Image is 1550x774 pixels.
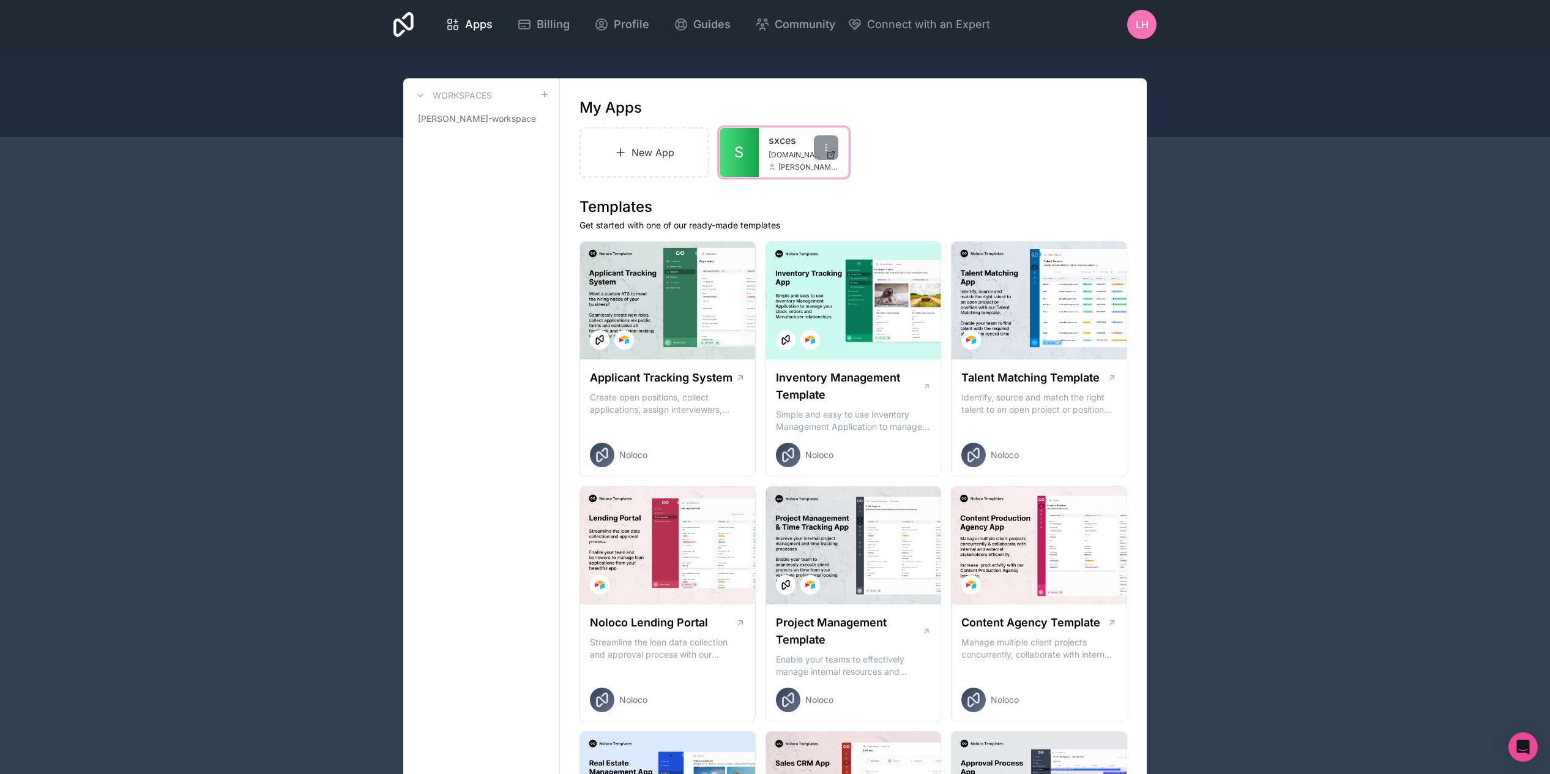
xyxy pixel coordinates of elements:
[961,391,1117,416] p: Identify, source and match the right talent to an open project or position with our Talent Matchi...
[418,113,536,125] span: [PERSON_NAME]-workspace
[805,694,833,706] span: Noloco
[867,16,990,33] span: Connect with an Expert
[693,16,731,33] span: Guides
[579,127,709,178] a: New App
[805,449,833,461] span: Noloco
[769,150,821,160] span: [DOMAIN_NAME]
[507,11,579,38] a: Billing
[805,335,815,345] img: Airtable Logo
[619,335,629,345] img: Airtable Logo
[579,219,1127,231] p: Get started with one of our ready-made templates
[579,98,642,118] h1: My Apps
[966,335,976,345] img: Airtable Logo
[776,653,931,678] p: Enable your teams to effectively manage internal resources and execute client projects on time.
[769,150,838,160] a: [DOMAIN_NAME]
[745,11,845,38] a: Community
[590,391,745,416] p: Create open positions, collect applications, assign interviewers, centralise candidate feedback a...
[769,133,838,148] a: sxces
[436,11,502,38] a: Apps
[595,580,605,590] img: Airtable Logo
[664,11,740,38] a: Guides
[991,694,1019,706] span: Noloco
[848,16,990,33] button: Connect with an Expert
[775,16,835,33] span: Community
[619,694,647,706] span: Noloco
[619,449,647,461] span: Noloco
[413,88,492,103] a: Workspaces
[966,580,976,590] img: Airtable Logo
[778,162,838,172] span: [PERSON_NAME][EMAIL_ADDRESS][PERSON_NAME][DOMAIN_NAME]
[961,614,1100,631] h1: Content Agency Template
[614,16,649,33] span: Profile
[590,614,708,631] h1: Noloco Lending Portal
[961,369,1100,386] h1: Talent Matching Template
[776,614,922,648] h1: Project Management Template
[465,16,493,33] span: Apps
[1136,17,1149,32] span: LH
[961,636,1117,661] p: Manage multiple client projects concurrently, collaborate with internal and external stakeholders...
[590,369,732,386] h1: Applicant Tracking System
[433,89,492,102] h3: Workspaces
[1508,732,1538,762] div: Open Intercom Messenger
[720,128,759,177] a: S
[776,408,931,433] p: Simple and easy to use Inventory Management Application to manage your stock, orders and Manufact...
[584,11,659,38] a: Profile
[579,197,1127,217] h1: Templates
[776,369,923,404] h1: Inventory Management Template
[590,636,745,661] p: Streamline the loan data collection and approval process with our Lending Portal template.
[991,449,1019,461] span: Noloco
[537,16,570,33] span: Billing
[734,143,743,162] span: S
[413,108,550,130] a: [PERSON_NAME]-workspace
[805,580,815,590] img: Airtable Logo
